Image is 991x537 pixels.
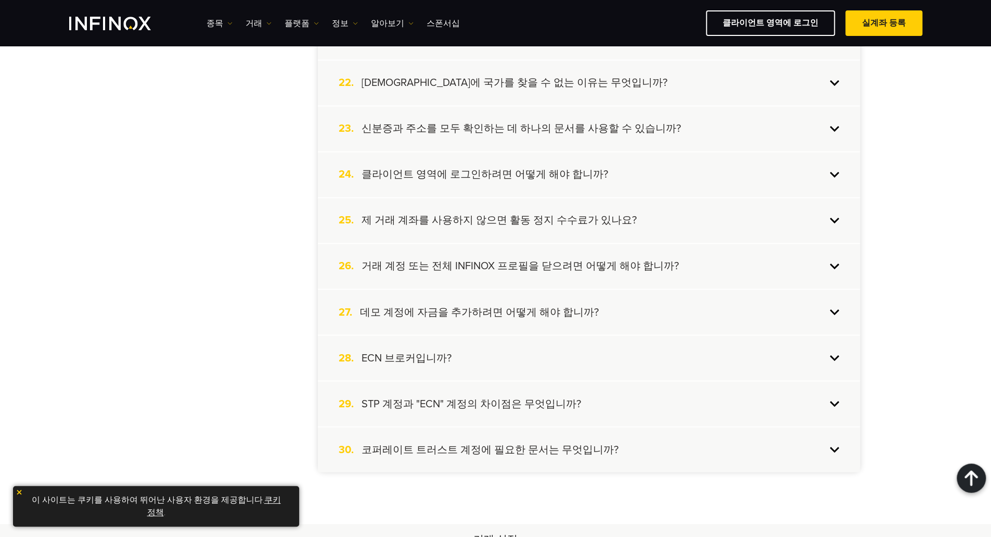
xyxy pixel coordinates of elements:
[362,122,681,135] h4: 신분증과 주소를 모두 확인하는 데 하나의 문서를 사용할 수 있습니까?
[339,76,362,90] span: 22.
[339,397,362,410] span: 29.
[339,214,362,227] span: 25.
[332,17,358,30] a: 정보
[16,489,23,496] img: yellow close icon
[362,259,679,273] h4: 거래 계정 또는 전체 INFINOX 프로필을 닫으려면 어떻게 해야 합니까?
[371,17,414,30] a: 알아보기
[362,351,452,365] h4: ECN 브로커입니까?
[339,351,362,365] span: 28.
[362,214,637,227] h4: 제 거래 계좌를 사용하지 않으면 활동 정지 수수료가 있나요?
[706,10,835,36] a: 클라이언트 영역에 로그인
[339,168,362,181] span: 24.
[69,17,175,30] a: INFINOX Logo
[339,122,362,135] span: 23.
[339,259,362,273] span: 26.
[360,305,599,319] h4: 데모 계정에 자금을 추가하려면 어떻게 해야 합니까?
[362,397,581,410] h4: STP 계정과 "ECN" 계정의 차이점은 무엇입니까?
[427,17,460,30] a: 스폰서십
[246,17,272,30] a: 거래
[845,10,922,36] a: 실계좌 등록
[207,17,233,30] a: 종목
[18,491,294,521] p: 이 사이트는 쿠키를 사용하여 뛰어난 사용자 환경을 제공합니다. .
[362,168,608,181] h4: 클라이언트 영역에 로그인하려면 어떻게 해야 합니까?
[362,443,619,456] h4: 코퍼레이트 트러스트 계정에 필요한 문서는 무엇입니까?
[339,443,362,456] span: 30.
[339,305,360,319] span: 27.
[362,76,667,90] h4: [DEMOGRAPHIC_DATA]에 국가를 찾을 수 없는 이유는 무엇입니까?
[285,17,319,30] a: 플랫폼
